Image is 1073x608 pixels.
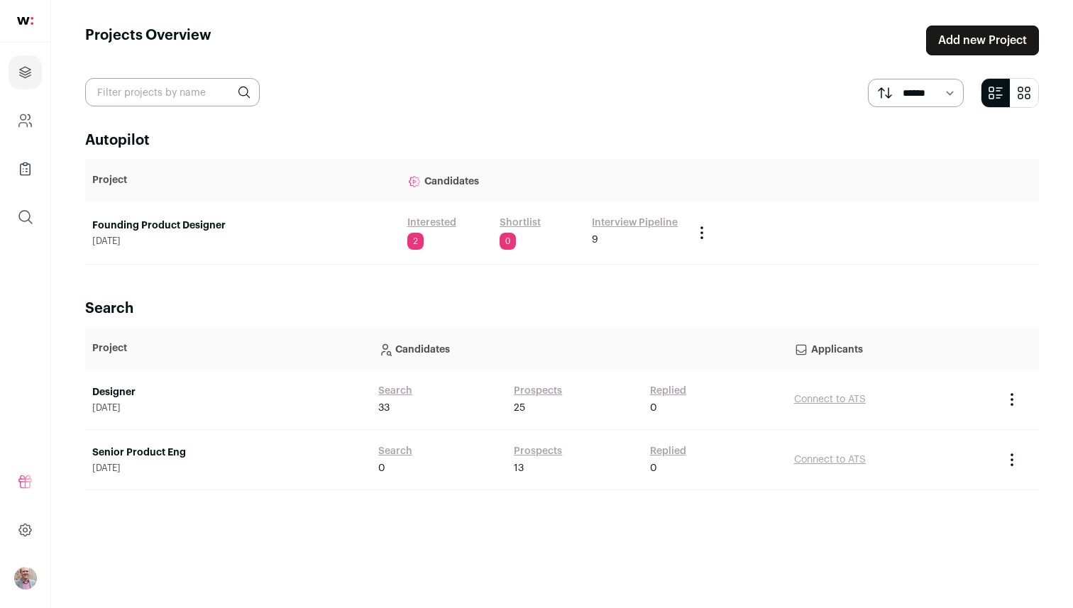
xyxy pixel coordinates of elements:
p: Candidates [407,166,679,194]
a: Company and ATS Settings [9,104,42,138]
button: Project Actions [1003,391,1020,408]
a: Interested [407,216,456,230]
img: wellfound-shorthand-0d5821cbd27db2630d0214b213865d53afaa358527fdda9d0ea32b1df1b89c2c.svg [17,17,33,25]
span: 33 [378,401,390,415]
p: Project [92,173,393,187]
span: [DATE] [92,402,364,414]
a: Prospects [514,384,562,398]
a: Replied [650,444,686,458]
input: Filter projects by name [85,78,260,106]
a: Founding Product Designer [92,219,393,233]
h1: Projects Overview [85,26,211,55]
a: Connect to ATS [794,394,866,404]
button: Open dropdown [14,567,37,590]
span: 0 [500,233,516,250]
a: Senior Product Eng [92,446,364,460]
span: 9 [592,233,598,247]
span: 2 [407,233,424,250]
a: Prospects [514,444,562,458]
span: [DATE] [92,463,364,474]
span: [DATE] [92,236,393,247]
a: Add new Project [926,26,1039,55]
p: Candidates [378,334,780,363]
a: Connect to ATS [794,455,866,465]
span: 13 [514,461,524,475]
span: 0 [650,461,657,475]
a: Interview Pipeline [592,216,678,230]
p: Project [92,341,364,355]
button: Project Actions [693,224,710,241]
img: 190284-medium_jpg [14,567,37,590]
p: Applicants [794,334,989,363]
a: Replied [650,384,686,398]
a: Search [378,444,412,458]
a: Search [378,384,412,398]
h2: Autopilot [85,131,1039,150]
a: Shortlist [500,216,541,230]
span: 0 [378,461,385,475]
h2: Search [85,299,1039,319]
span: 25 [514,401,525,415]
a: Designer [92,385,364,399]
a: Company Lists [9,152,42,186]
span: 0 [650,401,657,415]
a: Projects [9,55,42,89]
button: Project Actions [1003,451,1020,468]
